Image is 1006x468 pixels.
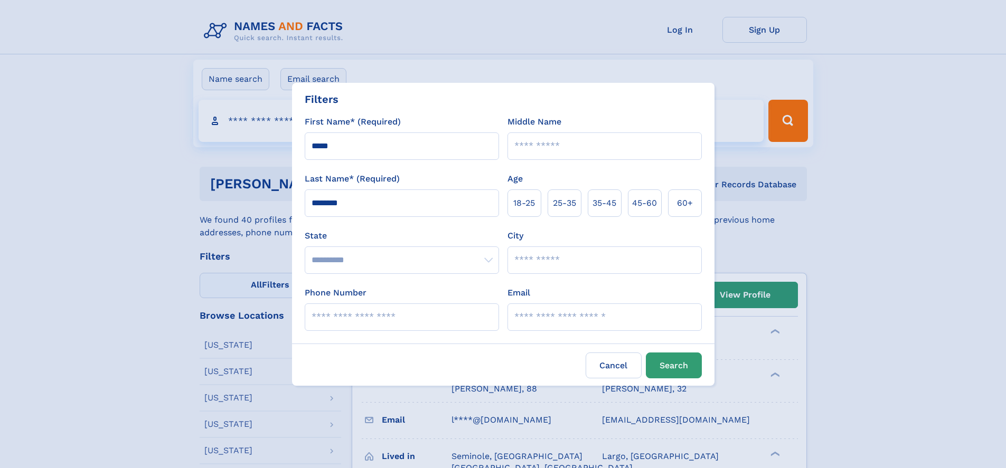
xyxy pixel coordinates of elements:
[507,286,530,299] label: Email
[305,173,400,185] label: Last Name* (Required)
[507,173,523,185] label: Age
[305,230,499,242] label: State
[553,197,576,209] span: 25‑35
[305,116,401,128] label: First Name* (Required)
[646,352,702,378] button: Search
[586,352,642,378] label: Cancel
[305,91,339,107] div: Filters
[513,197,535,209] span: 18‑25
[507,230,523,242] label: City
[305,286,366,299] label: Phone Number
[507,116,561,128] label: Middle Name
[677,197,693,209] span: 60+
[632,197,657,209] span: 45‑60
[593,197,616,209] span: 35‑45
